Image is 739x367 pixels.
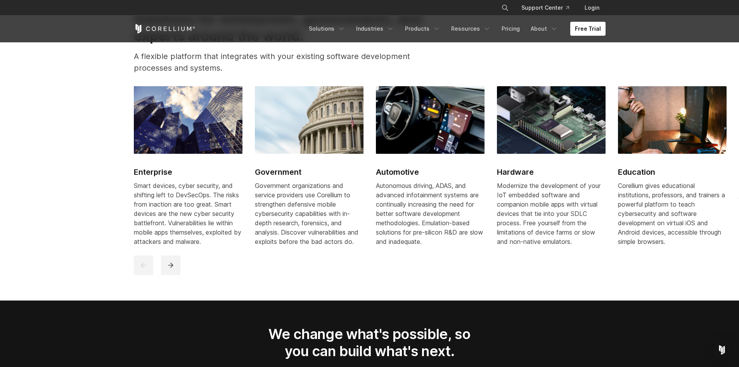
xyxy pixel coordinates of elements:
[134,24,196,33] a: Corellium Home
[497,86,606,154] img: Hardware
[255,181,363,246] div: Government organizations and service providers use Corellium to strengthen defensive mobile cyber...
[515,1,575,15] a: Support Center
[161,256,180,275] button: next
[255,86,363,154] img: Government
[134,166,242,178] h2: Enterprise
[351,22,399,36] a: Industries
[618,86,727,154] img: Education
[570,22,606,36] a: Free Trial
[578,1,606,15] a: Login
[376,86,485,256] a: Automotive Automotive Autonomous driving, ADAS, and advanced infotainment systems are continually...
[134,86,242,256] a: Enterprise Enterprise Smart devices, cyber security, and shifting left to DevSecOps. The risks fr...
[134,50,443,74] p: A flexible platform that integrates with your existing software development processes and systems.
[134,181,242,246] div: Smart devices, cyber security, and shifting left to DevSecOps. The risks from inaction are too gr...
[497,182,601,245] span: Modernize the development of your IoT embedded software and companion mobile apps with virtual de...
[255,166,363,178] h2: Government
[492,1,606,15] div: Navigation Menu
[497,86,606,256] a: Hardware Hardware Modernize the development of your IoT embedded software and companion mobile ap...
[713,341,731,359] div: Open Intercom Messenger
[304,22,606,36] div: Navigation Menu
[376,181,485,246] div: Autonomous driving, ADAS, and advanced infotainment systems are continually increasing the need f...
[498,1,512,15] button: Search
[497,166,606,178] h2: Hardware
[304,22,350,36] a: Solutions
[255,86,363,256] a: Government Government Government organizations and service providers use Corellium to strengthen ...
[447,22,495,36] a: Resources
[134,256,153,275] button: previous
[526,22,562,36] a: About
[618,166,727,178] h2: Education
[376,166,485,178] h2: Automotive
[618,181,727,246] div: Corellium gives educational institutions, professors, and trainers a powerful platform to teach c...
[497,22,524,36] a: Pricing
[376,86,485,154] img: Automotive
[134,86,242,154] img: Enterprise
[256,325,484,360] h2: We change what's possible, so you can build what's next.
[400,22,445,36] a: Products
